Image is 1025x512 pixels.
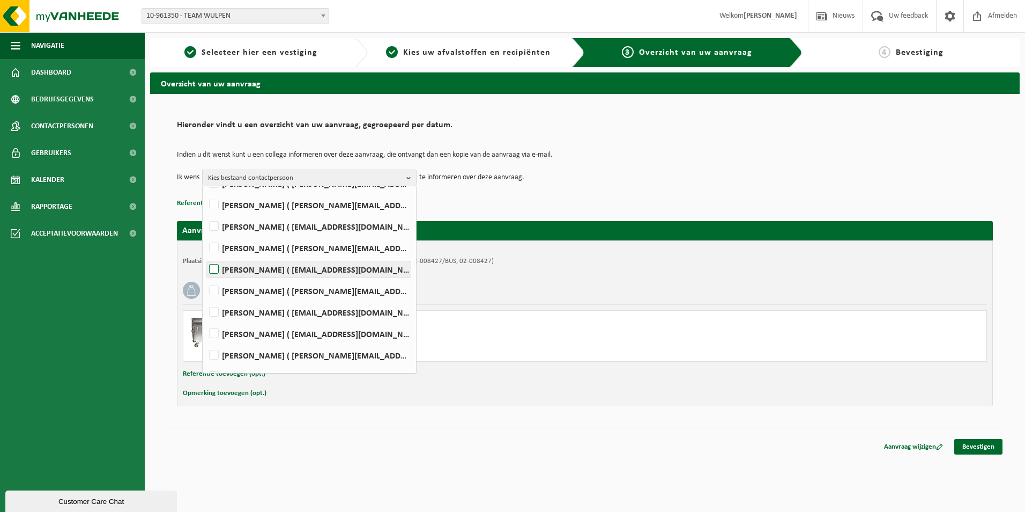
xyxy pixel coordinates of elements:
[622,46,634,58] span: 3
[189,316,221,348] img: WB-1100-GAL-GY-01.png
[182,226,263,235] strong: Aanvraag voor [DATE]
[232,333,628,342] div: Ledigen
[183,386,266,400] button: Opmerking toevoegen (opt.)
[896,48,944,57] span: Bevestiging
[207,369,411,385] label: [PERSON_NAME] ( [PERSON_NAME][EMAIL_ADDRESS][DOMAIN_NAME] )
[142,9,329,24] span: 10-961350 - TEAM WULPEN
[879,46,890,58] span: 4
[744,12,797,20] strong: [PERSON_NAME]
[207,347,411,363] label: [PERSON_NAME] ( [PERSON_NAME][EMAIL_ADDRESS][DOMAIN_NAME] )
[31,86,94,113] span: Bedrijfsgegevens
[31,113,93,140] span: Contactpersonen
[639,48,752,57] span: Overzicht van uw aanvraag
[207,326,411,342] label: [PERSON_NAME] ( [EMAIL_ADDRESS][DOMAIN_NAME] )
[31,32,64,59] span: Navigatie
[386,46,398,58] span: 2
[184,46,196,58] span: 1
[31,59,71,86] span: Dashboard
[954,439,1002,455] a: Bevestigen
[31,193,72,220] span: Rapportage
[208,170,402,186] span: Kies bestaand contactpersoon
[5,488,179,512] iframe: chat widget
[31,140,71,166] span: Gebruikers
[142,8,329,24] span: 10-961350 - TEAM WULPEN
[207,240,411,256] label: [PERSON_NAME] ( [PERSON_NAME][EMAIL_ADDRESS][DOMAIN_NAME] )
[177,196,259,210] button: Referentie toevoegen (opt.)
[403,48,551,57] span: Kies uw afvalstoffen en recipiënten
[202,48,317,57] span: Selecteer hier een vestiging
[155,46,346,59] a: 1Selecteer hier een vestiging
[207,218,411,235] label: [PERSON_NAME] ( [EMAIL_ADDRESS][DOMAIN_NAME] )
[177,121,993,135] h2: Hieronder vindt u een overzicht van uw aanvraag, gegroepeerd per datum.
[207,283,411,299] label: [PERSON_NAME] ( [PERSON_NAME][EMAIL_ADDRESS][DOMAIN_NAME] )
[876,439,951,455] a: Aanvraag wijzigen
[183,367,265,381] button: Referentie toevoegen (opt.)
[177,170,199,186] p: Ik wens
[419,170,524,186] p: te informeren over deze aanvraag.
[207,197,411,213] label: [PERSON_NAME] ( [PERSON_NAME][EMAIL_ADDRESS][DOMAIN_NAME] )
[232,347,628,356] div: Aantal: 4
[207,304,411,320] label: [PERSON_NAME] ( [EMAIL_ADDRESS][DOMAIN_NAME] )
[373,46,564,59] a: 2Kies uw afvalstoffen en recipiënten
[202,170,417,186] button: Kies bestaand contactpersoon
[31,166,64,193] span: Kalender
[31,220,118,247] span: Acceptatievoorwaarden
[183,258,229,265] strong: Plaatsingsadres:
[177,151,993,159] p: Indien u dit wenst kunt u een collega informeren over deze aanvraag, die ontvangt dan een kopie v...
[150,72,1020,93] h2: Overzicht van uw aanvraag
[207,261,411,277] label: [PERSON_NAME] ( [EMAIL_ADDRESS][DOMAIN_NAME] )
